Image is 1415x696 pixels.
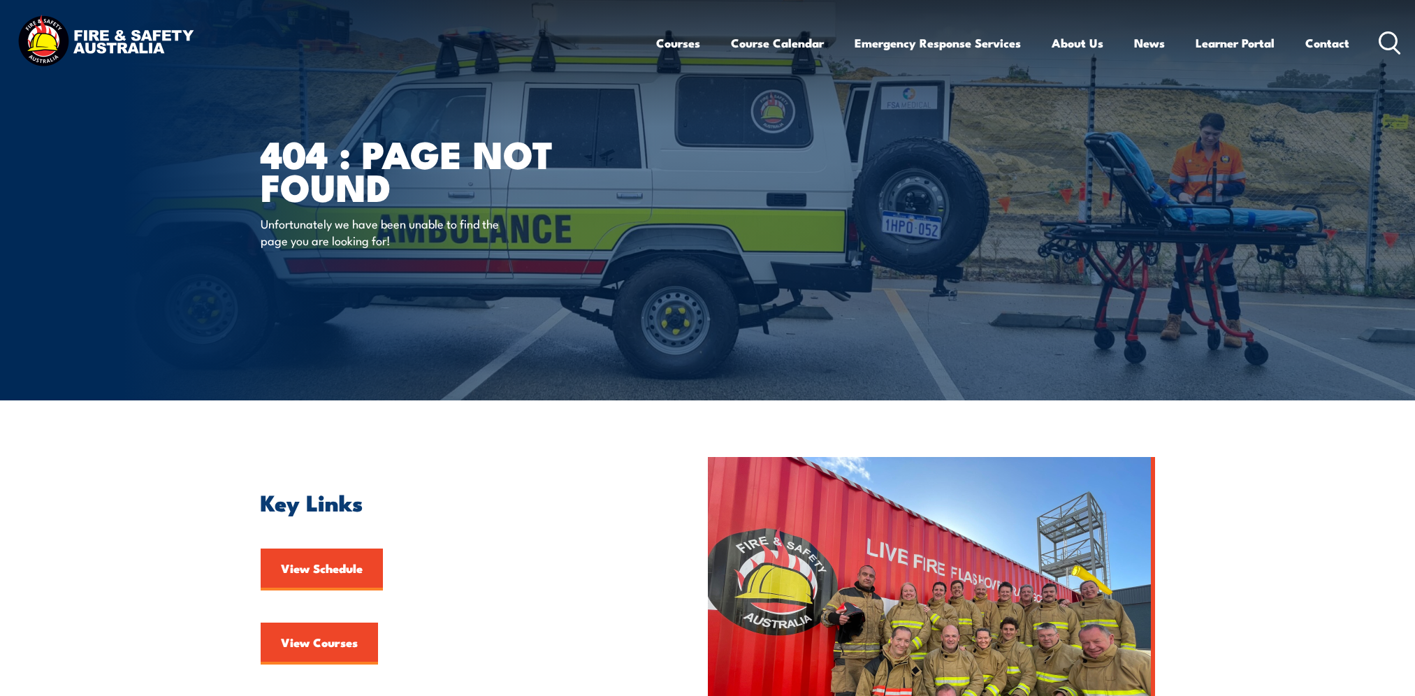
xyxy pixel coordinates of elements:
[261,137,606,202] h1: 404 : Page Not Found
[261,215,516,248] p: Unfortunately we have been unable to find the page you are looking for!
[1305,24,1349,61] a: Contact
[1134,24,1165,61] a: News
[855,24,1021,61] a: Emergency Response Services
[1052,24,1103,61] a: About Us
[656,24,700,61] a: Courses
[261,549,383,590] a: View Schedule
[261,623,378,665] a: View Courses
[1196,24,1275,61] a: Learner Portal
[261,492,644,512] h2: Key Links
[731,24,824,61] a: Course Calendar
